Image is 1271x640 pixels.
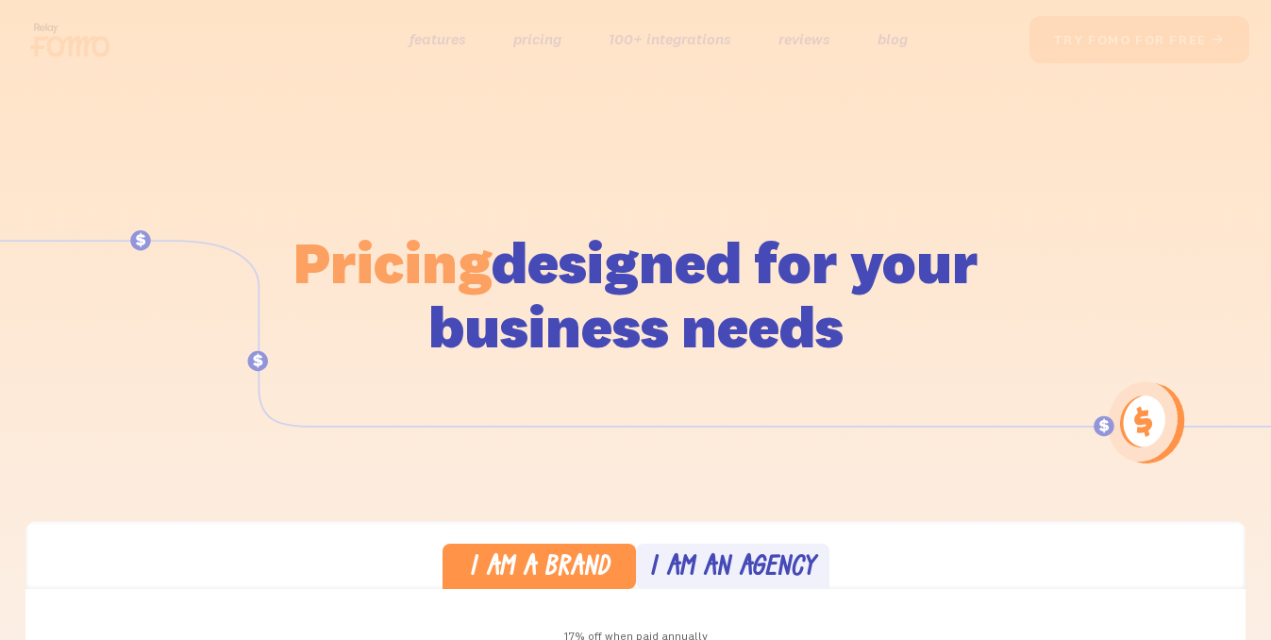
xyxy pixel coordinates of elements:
[410,25,466,53] a: features
[1029,16,1249,63] a: try fomo for free
[513,25,561,53] a: pricing
[778,25,830,53] a: reviews
[878,25,908,53] a: blog
[1211,31,1226,48] span: 
[649,555,815,582] div: I am an agency
[293,226,492,298] span: Pricing
[609,25,731,53] a: 100+ integrations
[293,230,979,359] h1: designed for your business needs
[469,555,610,582] div: I am a brand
